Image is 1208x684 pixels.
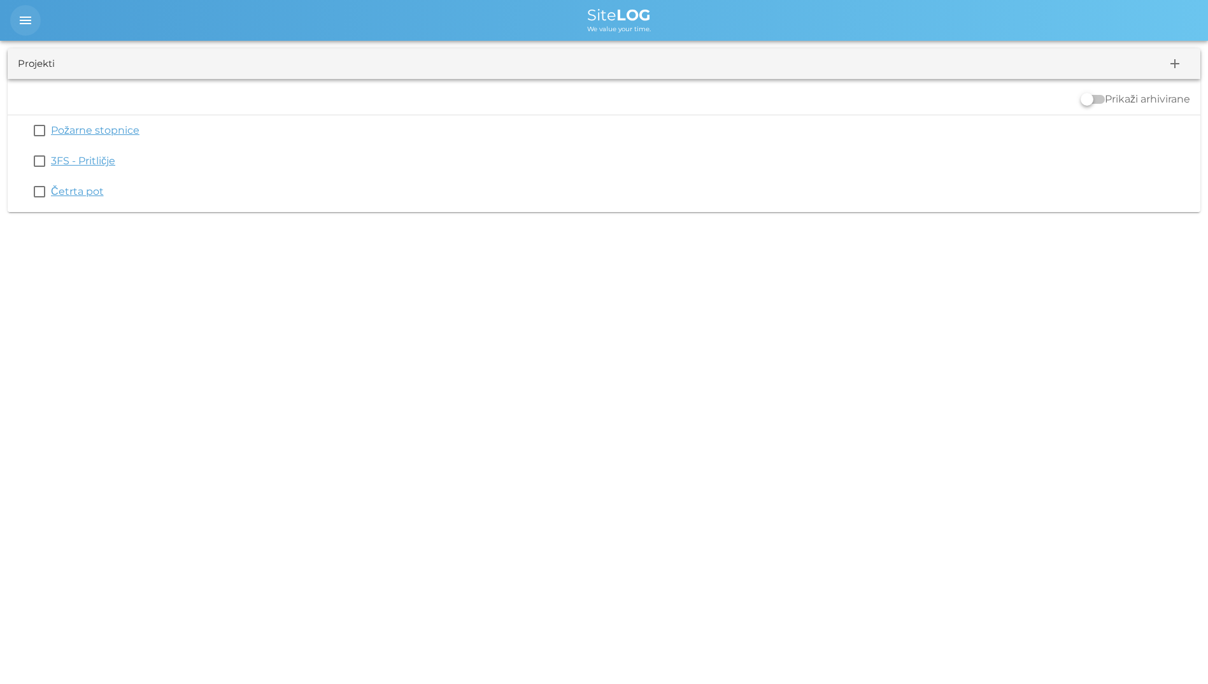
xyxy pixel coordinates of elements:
[1105,93,1190,106] label: Prikaži arhivirane
[616,6,651,24] b: LOG
[1167,56,1183,71] i: add
[1144,623,1208,684] div: Pripomoček za klepet
[32,153,47,169] button: check_box_outline_blank
[587,25,651,33] span: We value your time.
[51,124,139,136] a: Požarne stopnice
[51,185,104,197] a: Četrta pot
[32,123,47,138] button: check_box_outline_blank
[51,155,115,167] a: 3FS - Pritličje
[1144,623,1208,684] iframe: Chat Widget
[18,57,55,71] div: Projekti
[587,6,651,24] span: Site
[32,184,47,199] button: check_box_outline_blank
[18,13,33,28] i: menu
